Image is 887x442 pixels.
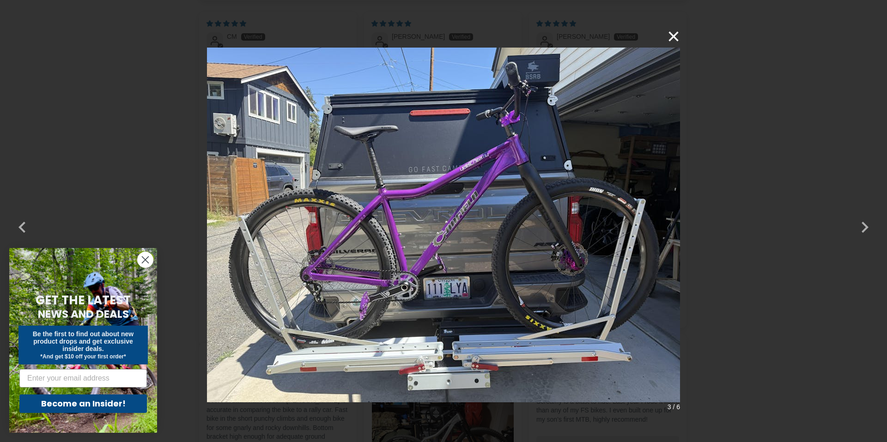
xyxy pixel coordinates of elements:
[38,307,129,321] span: NEWS AND DEALS
[207,25,680,417] img: User picture
[137,252,153,268] button: Close dialog
[11,210,33,232] button: Previous (Left arrow key)
[668,400,680,413] span: 3 / 6
[40,353,126,360] span: *And get $10 off your first order*
[19,369,147,388] input: Enter your email address
[33,330,134,352] span: Be the first to find out about new product drops and get exclusive insider deals.
[36,292,131,309] span: GET THE LATEST
[854,210,876,232] button: Next (Right arrow key)
[19,394,147,413] button: Become an Insider!
[658,25,680,48] button: ×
